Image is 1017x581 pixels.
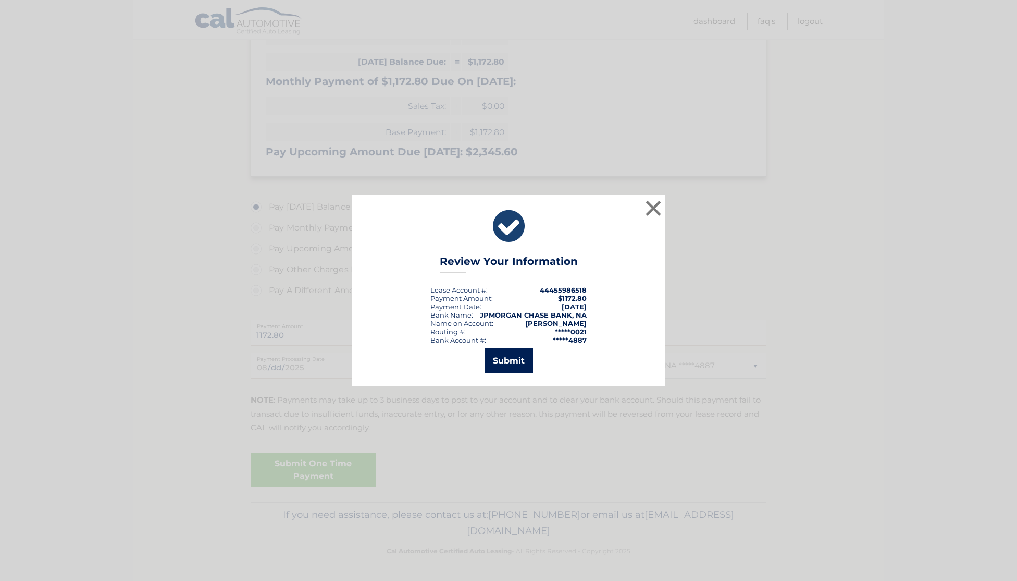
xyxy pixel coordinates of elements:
div: Lease Account #: [430,286,488,294]
span: [DATE] [562,302,587,311]
button: Submit [485,348,533,373]
div: Bank Name: [430,311,473,319]
div: Bank Account #: [430,336,486,344]
button: × [643,198,664,219]
strong: 44455986518 [540,286,587,294]
div: Name on Account: [430,319,493,328]
strong: JPMORGAN CHASE BANK, NA [480,311,587,319]
span: Payment Date [430,302,480,311]
strong: [PERSON_NAME] [525,319,587,328]
h3: Review Your Information [440,255,578,273]
div: : [430,302,481,311]
div: Routing #: [430,328,466,336]
span: $1172.80 [558,294,587,302]
div: Payment Amount: [430,294,493,302]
